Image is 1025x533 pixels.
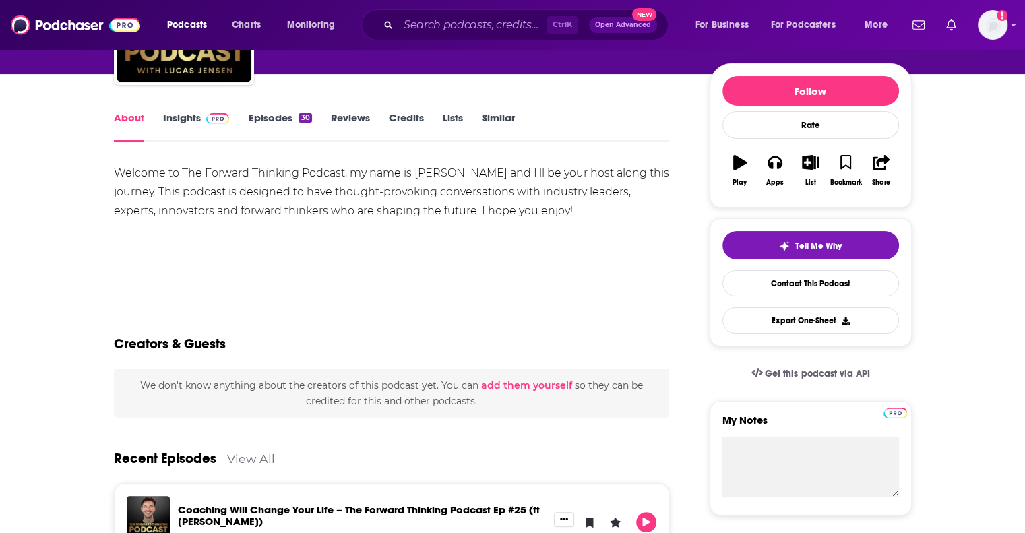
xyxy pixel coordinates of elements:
span: Tell Me Why [795,241,842,251]
div: Share [872,179,890,187]
svg: Add a profile image [997,10,1007,21]
div: Welcome to The Forward Thinking Podcast, my name is [PERSON_NAME] and I'll be your host along thi... [114,164,670,220]
div: List [805,179,816,187]
a: Show notifications dropdown [941,13,962,36]
button: Follow [722,76,899,106]
img: tell me why sparkle [779,241,790,251]
button: Open AdvancedNew [589,17,657,33]
button: open menu [278,14,352,36]
button: Show profile menu [978,10,1007,40]
span: Get this podcast via API [765,368,869,379]
span: Ctrl K [547,16,578,34]
div: Search podcasts, credits, & more... [374,9,681,40]
button: Leave a Rating [605,512,625,532]
a: About [114,111,144,142]
a: InsightsPodchaser Pro [163,111,230,142]
span: Charts [232,15,261,34]
span: Open Advanced [595,22,651,28]
div: Rate [722,111,899,139]
button: add them yourself [481,380,572,391]
button: Apps [757,146,793,195]
a: Recent Episodes [114,450,216,467]
input: Search podcasts, credits, & more... [398,14,547,36]
a: Lists [443,111,463,142]
button: Share [863,146,898,195]
span: Monitoring [287,15,335,34]
button: Play [636,512,656,532]
button: List [793,146,828,195]
a: Get this podcast via API [741,357,881,390]
button: Show More Button [554,512,574,527]
button: open menu [762,14,855,36]
span: Podcasts [167,15,207,34]
span: For Podcasters [771,15,836,34]
a: Contact This Podcast [722,270,899,296]
img: Podchaser Pro [883,408,907,418]
a: Coaching Will Change Your Life – The Forward Thinking Podcast Ep #25 (ft Mike Gore-Hickman) [178,503,540,528]
a: Credits [389,111,424,142]
button: open menu [855,14,904,36]
div: Bookmark [830,179,861,187]
img: User Profile [978,10,1007,40]
span: We don't know anything about the creators of this podcast yet . You can so they can be credited f... [140,379,643,406]
span: New [632,8,656,21]
a: View All [227,451,275,466]
div: 30 [299,113,311,123]
img: Podchaser - Follow, Share and Rate Podcasts [11,12,140,38]
button: Bookmark [828,146,863,195]
button: Bookmark Episode [580,512,600,532]
span: Logged in as nilam.mukherjee [978,10,1007,40]
button: tell me why sparkleTell Me Why [722,231,899,259]
a: Pro website [883,406,907,418]
span: More [865,15,888,34]
a: Similar [482,111,515,142]
a: Episodes30 [248,111,311,142]
button: open menu [686,14,766,36]
span: For Business [695,15,749,34]
button: Export One-Sheet [722,307,899,334]
a: Reviews [331,111,370,142]
h2: Creators & Guests [114,336,226,352]
label: My Notes [722,414,899,437]
button: Play [722,146,757,195]
div: Play [733,179,747,187]
img: Podchaser Pro [206,113,230,124]
a: Show notifications dropdown [907,13,930,36]
button: open menu [158,14,224,36]
div: Apps [766,179,784,187]
a: Charts [223,14,269,36]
